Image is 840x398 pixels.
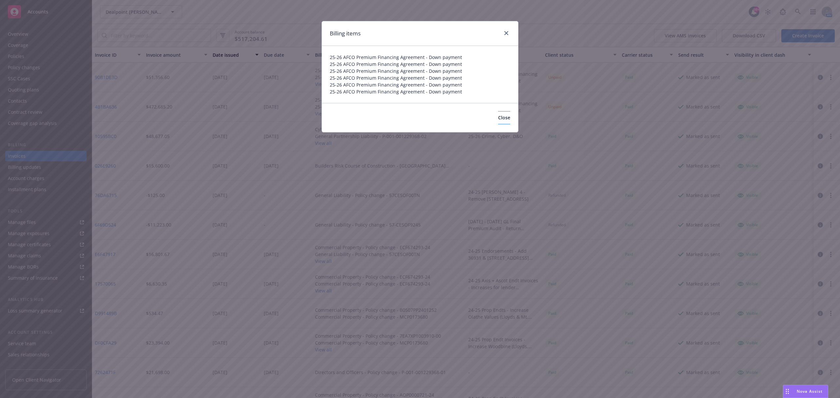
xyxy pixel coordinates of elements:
[498,114,510,121] span: Close
[330,68,510,74] span: 25-26 AFCO Premium Financing Agreement - Down payment
[330,74,510,81] span: 25-26 AFCO Premium Financing Agreement - Down payment
[330,54,510,61] span: 25-26 AFCO Premium Financing Agreement - Down payment
[783,385,791,398] div: Drag to move
[498,111,510,124] button: Close
[797,388,823,394] span: Nova Assist
[330,81,510,88] span: 25-26 AFCO Premium Financing Agreement - Down payment
[330,61,510,68] span: 25-26 AFCO Premium Financing Agreement - Down payment
[502,29,510,37] a: close
[330,88,510,95] span: 25-26 AFCO Premium Financing Agreement - Down payment
[783,385,828,398] button: Nova Assist
[330,29,361,38] h1: Billing items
